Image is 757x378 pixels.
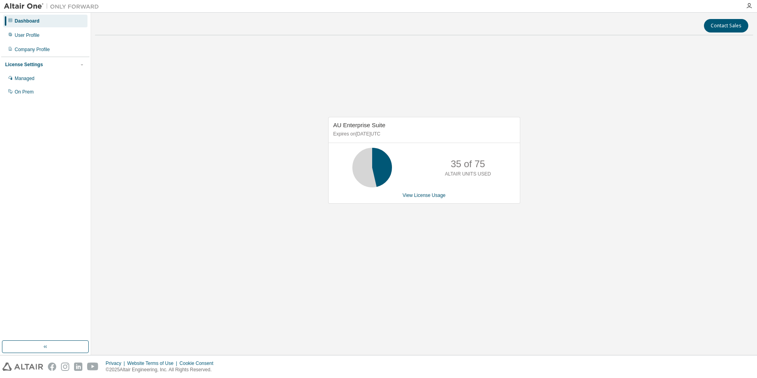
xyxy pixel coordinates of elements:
div: Dashboard [15,18,40,24]
img: instagram.svg [61,363,69,371]
button: Contact Sales [704,19,748,32]
p: ALTAIR UNITS USED [445,171,491,178]
div: User Profile [15,32,40,38]
div: License Settings [5,61,43,68]
p: 35 of 75 [451,157,485,171]
img: Altair One [4,2,103,10]
img: linkedin.svg [74,363,82,371]
img: altair_logo.svg [2,363,43,371]
div: On Prem [15,89,34,95]
p: © 2025 Altair Engineering, Inc. All Rights Reserved. [106,367,218,373]
div: Privacy [106,360,127,367]
a: View License Usage [403,193,446,198]
span: AU Enterprise Suite [333,122,386,128]
div: Company Profile [15,46,50,53]
img: youtube.svg [87,363,99,371]
div: Cookie Consent [179,360,218,367]
div: Managed [15,75,34,82]
img: facebook.svg [48,363,56,371]
div: Website Terms of Use [127,360,179,367]
p: Expires on [DATE] UTC [333,131,513,137]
